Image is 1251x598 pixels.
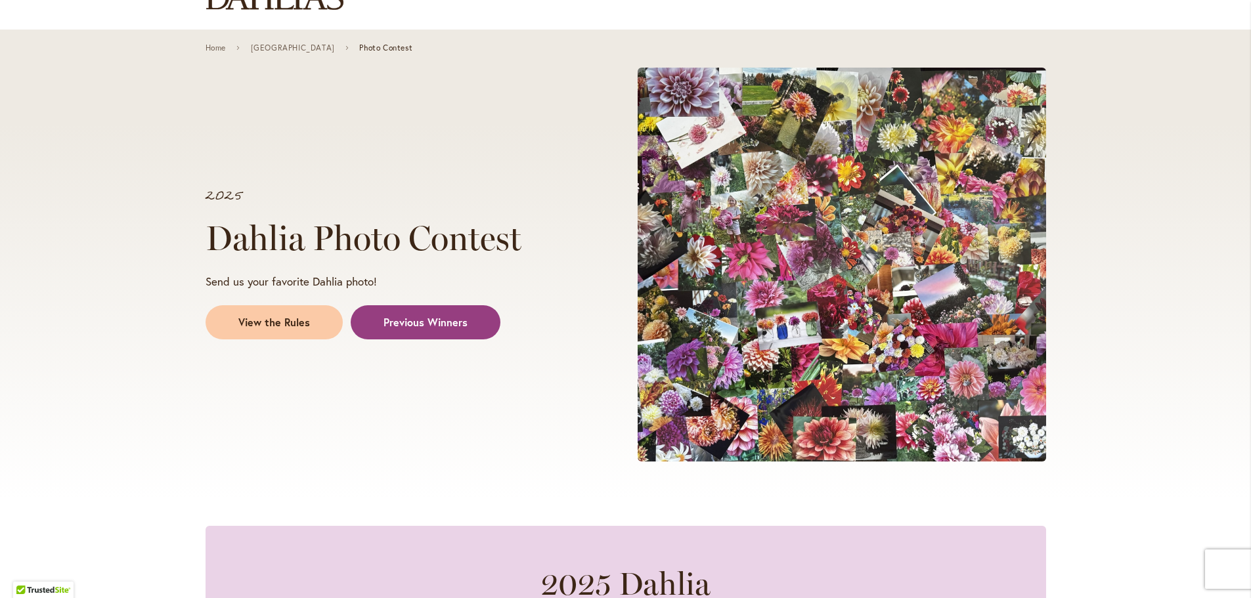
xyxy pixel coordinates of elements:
a: View the Rules [206,305,343,339]
span: View the Rules [238,315,310,330]
a: [GEOGRAPHIC_DATA] [251,43,335,53]
p: 2025 [206,190,588,203]
a: Previous Winners [351,305,500,339]
a: Home [206,43,226,53]
span: Photo Contest [359,43,412,53]
span: Previous Winners [384,315,468,330]
h1: Dahlia Photo Contest [206,219,588,258]
p: Send us your favorite Dahlia photo! [206,274,588,289]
